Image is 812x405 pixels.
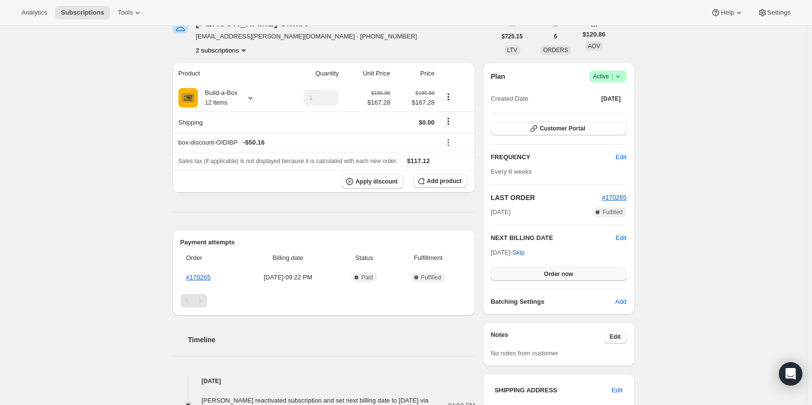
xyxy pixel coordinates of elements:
[278,63,341,84] th: Quantity
[491,72,505,81] h2: Plan
[593,72,623,81] span: Active
[180,238,468,247] h2: Payment attempts
[413,174,467,188] button: Add product
[507,47,517,54] span: LTV
[583,30,605,39] span: $120.86
[502,33,523,40] span: $725.15
[544,270,573,278] span: Order now
[779,362,802,386] div: Open Intercom Messenger
[441,92,456,102] button: Product actions
[548,30,563,43] button: 6
[342,63,393,84] th: Unit Price
[361,274,373,281] span: Paid
[596,92,627,106] button: [DATE]
[491,350,558,357] span: No notes from customer
[178,88,198,108] img: product img
[205,99,228,106] small: 12 Items
[601,95,621,103] span: [DATE]
[491,249,525,256] span: [DATE] ·
[243,138,265,147] span: - $50.16
[609,294,632,310] button: Add
[496,30,529,43] button: $725.15
[243,273,334,282] span: [DATE] · 09:22 PM
[491,297,615,307] h6: Batching Settings
[421,274,441,281] span: Fulfilled
[705,6,749,19] button: Help
[393,63,438,84] th: Price
[395,253,461,263] span: Fulfillment
[371,90,390,96] small: $185.88
[21,9,47,17] span: Analytics
[173,376,476,386] h4: [DATE]
[396,98,435,108] span: $167.28
[491,193,602,202] h2: LAST ORDER
[554,33,557,40] span: 6
[118,9,133,17] span: Tools
[602,208,622,216] span: Fulfilled
[606,383,628,398] button: Edit
[355,178,398,185] span: Apply discount
[243,253,334,263] span: Billing date
[491,207,511,217] span: [DATE]
[610,333,621,341] span: Edit
[180,294,468,308] nav: Pagination
[752,6,796,19] button: Settings
[616,233,626,243] button: Edit
[186,274,211,281] a: #170265
[491,233,616,243] h2: NEXT BILLING DATE
[427,177,461,185] span: Add product
[540,125,585,132] span: Customer Portal
[407,157,430,165] span: $117.12
[491,122,626,135] button: Customer Portal
[491,267,626,281] button: Order now
[196,32,417,41] span: [EMAIL_ADDRESS][PERSON_NAME][DOMAIN_NAME] · [PHONE_NUMBER]
[419,119,435,126] span: $0.00
[416,90,435,96] small: $185.88
[721,9,734,17] span: Help
[55,6,110,19] button: Subscriptions
[441,116,456,127] button: Shipping actions
[178,158,398,165] span: Sales tax (if applicable) is not displayed because it is calculated with each new order.
[196,18,319,28] div: [PERSON_NAME] Smart
[16,6,53,19] button: Analytics
[491,168,532,175] span: Every 8 weeks
[588,43,600,50] span: AOV
[368,98,390,108] span: $167.28
[198,88,238,108] div: Build-a-Box
[491,94,528,104] span: Created Date
[61,9,104,17] span: Subscriptions
[173,111,278,133] th: Shipping
[604,330,627,344] button: Edit
[494,386,612,395] h3: SHIPPING ADDRESS
[612,386,622,395] span: Edit
[491,152,616,162] h2: FREQUENCY
[602,194,627,201] a: #170265
[173,63,278,84] th: Product
[507,245,530,260] button: Skip
[173,18,188,34] span: Stephen Smart
[616,152,626,162] span: Edit
[188,335,476,345] h2: Timeline
[615,297,626,307] span: Add
[767,9,791,17] span: Settings
[512,248,525,258] span: Skip
[342,174,404,189] button: Apply discount
[180,247,240,269] th: Order
[112,6,148,19] button: Tools
[543,47,568,54] span: ORDERS
[178,138,435,147] div: box-discount-OIDIBP
[491,330,604,344] h3: Notes
[339,253,389,263] span: Status
[602,193,627,202] button: #170265
[611,73,613,80] span: |
[610,149,632,165] button: Edit
[196,45,249,55] button: Product actions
